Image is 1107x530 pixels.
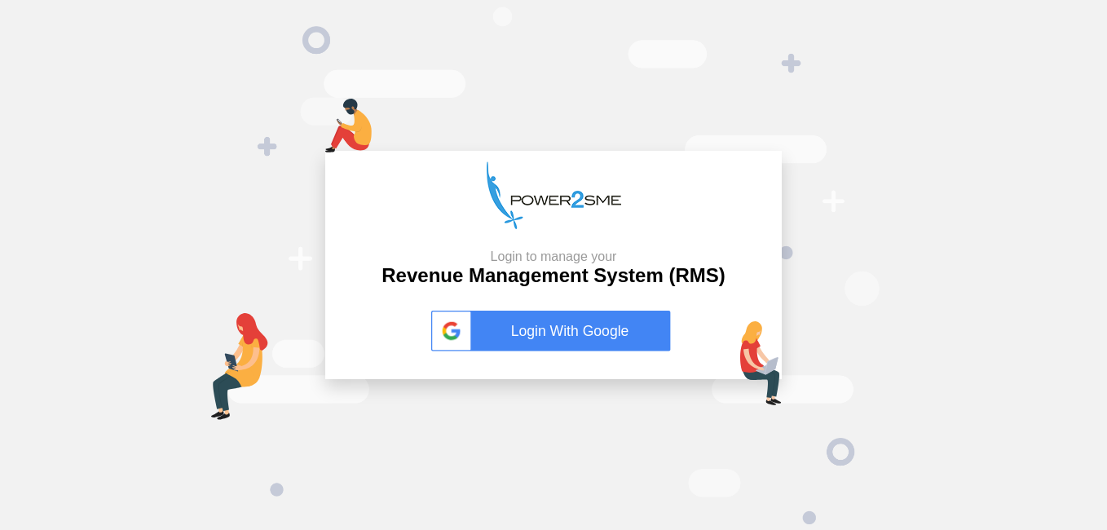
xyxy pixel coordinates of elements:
[487,161,621,229] img: p2s_logo.png
[740,321,782,405] img: lap-login.png
[211,313,268,420] img: tab-login.png
[431,311,676,351] a: Login With Google
[426,294,681,369] button: Login With Google
[381,249,725,288] h2: Revenue Management System (RMS)
[381,249,725,264] small: Login to manage your
[325,99,372,152] img: mob-login.png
